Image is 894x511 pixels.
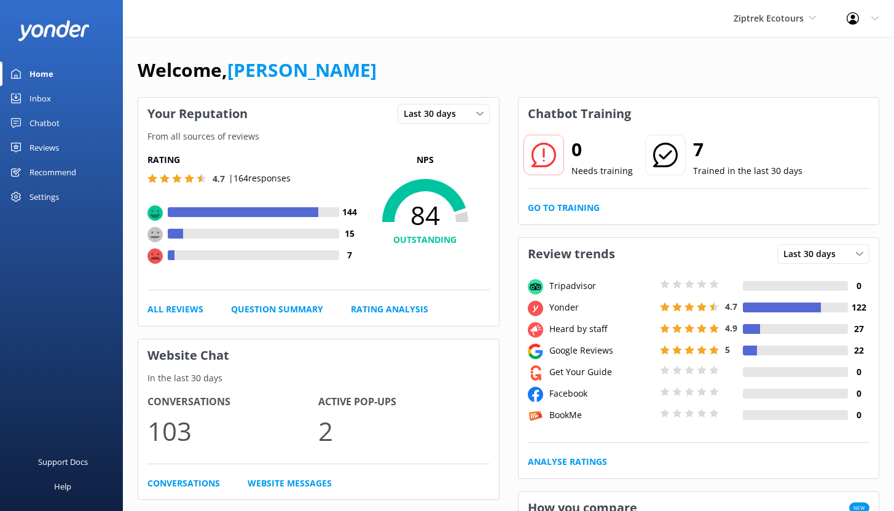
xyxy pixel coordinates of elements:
span: 4.7 [725,301,737,312]
a: Website Messages [248,477,332,490]
div: Facebook [546,387,657,400]
h3: Review trends [519,238,624,270]
div: Home [29,61,53,86]
h4: 15 [339,227,361,240]
h4: 0 [848,365,869,379]
div: Heard by staff [546,322,657,336]
p: | 164 responses [229,172,291,185]
h4: 122 [848,301,869,314]
h1: Welcome, [138,55,377,85]
p: 103 [147,410,318,451]
h5: Rating [147,153,361,167]
h3: Your Reputation [138,98,257,130]
div: Settings [29,184,59,209]
div: Chatbot [29,111,60,135]
div: Get Your Guide [546,365,657,379]
span: 4.9 [725,322,737,334]
div: Support Docs [38,450,88,474]
span: Last 30 days [783,247,843,261]
a: Question Summary [231,303,323,316]
h4: 144 [339,205,361,219]
div: Tripadvisor [546,279,657,293]
div: BookMe [546,408,657,422]
span: 4.7 [213,173,225,184]
h3: Website Chat [138,339,499,371]
span: Last 30 days [404,107,463,121]
div: Google Reviews [546,344,657,357]
h4: Active Pop-ups [318,394,489,410]
h2: 7 [693,135,802,164]
p: NPS [361,153,490,167]
h4: 7 [339,248,361,262]
h3: Chatbot Training [519,98,640,130]
a: [PERSON_NAME] [227,57,377,82]
div: Yonder [546,301,657,314]
h4: Conversations [147,394,318,410]
h4: 0 [848,408,869,422]
h4: 0 [848,387,869,400]
div: Help [54,474,71,499]
p: Needs training [571,164,633,178]
a: All Reviews [147,303,203,316]
div: Recommend [29,160,76,184]
span: Ziptrek Ecotours [734,12,804,24]
p: In the last 30 days [138,371,499,385]
img: yonder-white-logo.png [18,20,89,41]
div: Inbox [29,86,51,111]
a: Analyse Ratings [528,455,607,469]
h4: 0 [848,279,869,293]
a: Go to Training [528,201,600,215]
p: Trained in the last 30 days [693,164,802,178]
span: 5 [725,344,730,355]
p: 2 [318,410,489,451]
h4: 22 [848,344,869,357]
h4: 27 [848,322,869,336]
span: 84 [361,200,490,231]
a: Conversations [147,477,220,490]
p: From all sources of reviews [138,130,499,143]
a: Rating Analysis [351,303,428,316]
div: Reviews [29,135,59,160]
h2: 0 [571,135,633,164]
h4: OUTSTANDING [361,233,490,247]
